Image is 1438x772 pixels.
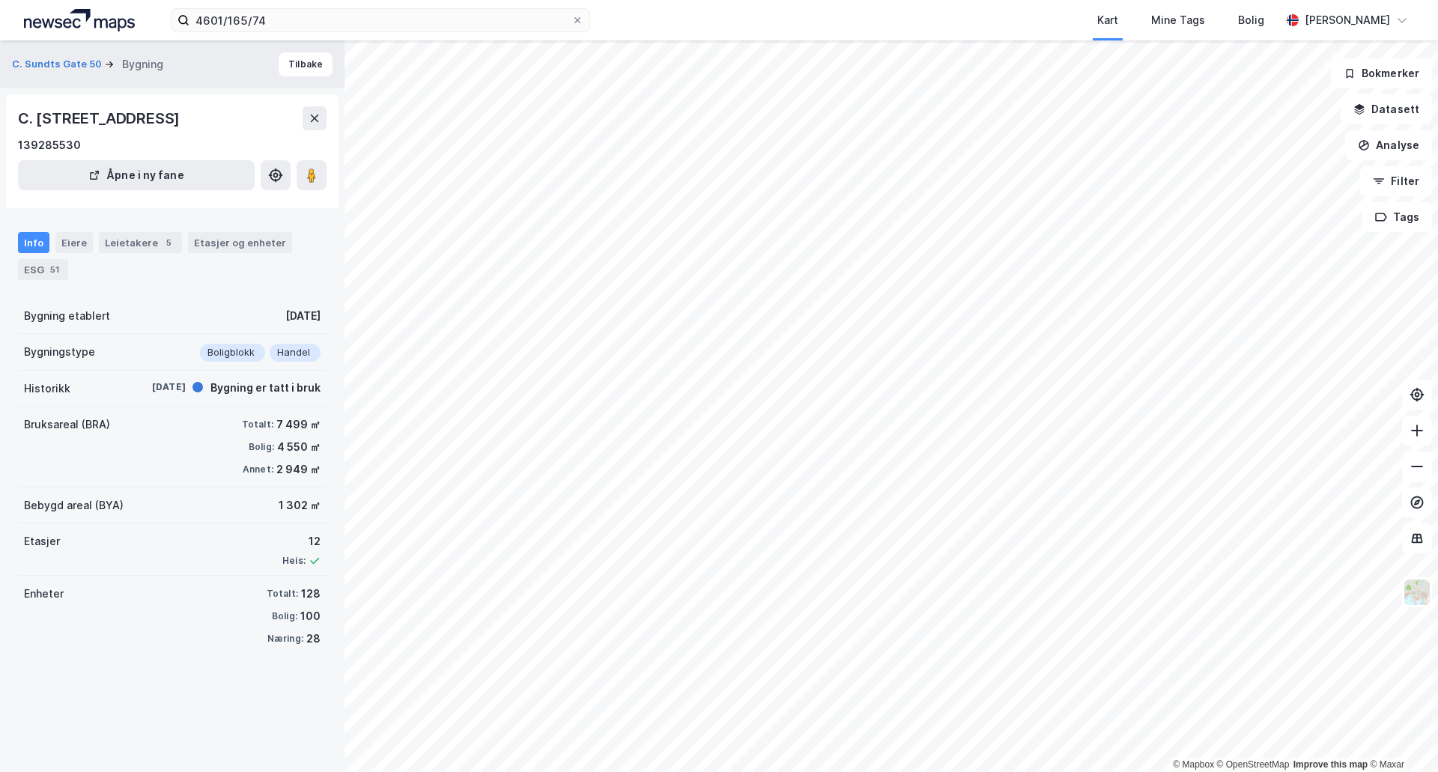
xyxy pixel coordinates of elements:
[24,380,70,398] div: Historikk
[272,610,297,622] div: Bolig:
[276,461,321,478] div: 2 949 ㎡
[1360,166,1432,196] button: Filter
[279,496,321,514] div: 1 302 ㎡
[161,235,176,250] div: 5
[1362,202,1432,232] button: Tags
[285,307,321,325] div: [DATE]
[18,259,68,280] div: ESG
[1173,759,1214,770] a: Mapbox
[47,262,62,277] div: 51
[18,232,49,253] div: Info
[1097,11,1118,29] div: Kart
[24,307,110,325] div: Bygning etablert
[12,57,105,72] button: C. Sundts Gate 50
[24,9,135,31] img: logo.a4113a55bc3d86da70a041830d287a7e.svg
[24,585,64,603] div: Enheter
[1345,130,1432,160] button: Analyse
[18,106,183,130] div: C. [STREET_ADDRESS]
[1403,578,1431,607] img: Z
[1151,11,1205,29] div: Mine Tags
[1238,11,1264,29] div: Bolig
[282,532,321,550] div: 12
[267,588,298,600] div: Totalt:
[24,416,110,434] div: Bruksareal (BRA)
[243,463,273,475] div: Annet:
[249,441,274,453] div: Bolig:
[1363,700,1438,772] div: Kontrollprogram for chat
[1293,759,1368,770] a: Improve this map
[1341,94,1432,124] button: Datasett
[279,52,333,76] button: Tilbake
[242,419,273,431] div: Totalt:
[276,416,321,434] div: 7 499 ㎡
[1363,700,1438,772] iframe: Chat Widget
[24,532,60,550] div: Etasjer
[18,160,255,190] button: Åpne i ny fane
[55,232,93,253] div: Eiere
[24,343,95,361] div: Bygningstype
[194,236,286,249] div: Etasjer og enheter
[126,380,186,394] div: [DATE]
[300,607,321,625] div: 100
[99,232,182,253] div: Leietakere
[267,633,303,645] div: Næring:
[277,438,321,456] div: 4 550 ㎡
[306,630,321,648] div: 28
[210,379,321,397] div: Bygning er tatt i bruk
[1331,58,1432,88] button: Bokmerker
[18,136,81,154] div: 139285530
[24,496,124,514] div: Bebygd areal (BYA)
[301,585,321,603] div: 128
[282,555,306,567] div: Heis:
[122,55,163,73] div: Bygning
[1217,759,1290,770] a: OpenStreetMap
[189,9,571,31] input: Søk på adresse, matrikkel, gårdeiere, leietakere eller personer
[1305,11,1390,29] div: [PERSON_NAME]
